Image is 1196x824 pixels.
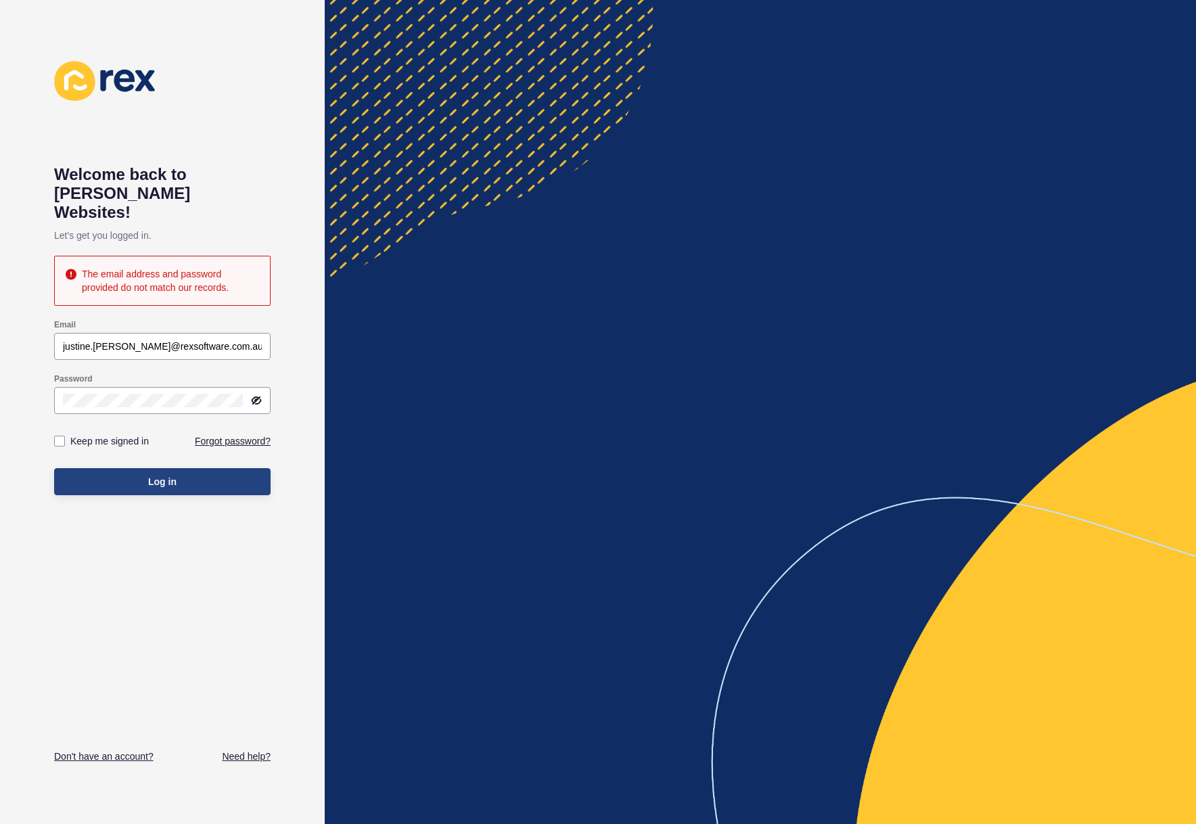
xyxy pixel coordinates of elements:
[195,434,271,448] a: Forgot password?
[54,468,271,495] button: Log in
[148,475,177,488] span: Log in
[54,319,76,330] label: Email
[54,222,271,249] p: Let's get you logged in.
[54,373,93,384] label: Password
[222,750,271,763] a: Need help?
[82,267,259,294] div: The email address and password provided do not match our records.
[54,165,271,222] h1: Welcome back to [PERSON_NAME] Websites!
[63,340,262,353] input: e.g. name@company.com
[54,750,154,763] a: Don't have an account?
[70,434,149,448] label: Keep me signed in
